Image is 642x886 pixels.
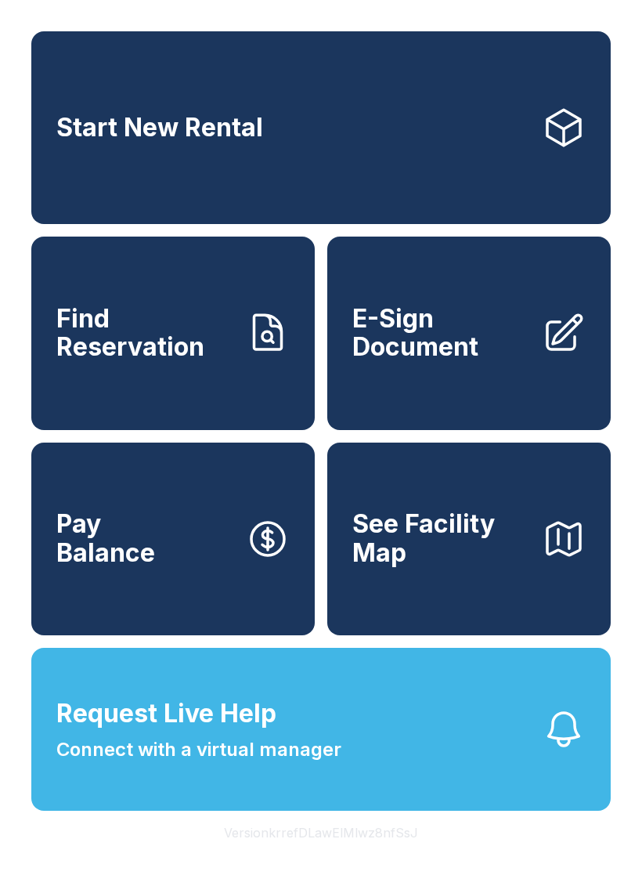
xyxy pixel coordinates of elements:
button: Request Live HelpConnect with a virtual manager [31,648,611,811]
button: See Facility Map [327,443,611,635]
span: E-Sign Document [352,305,529,362]
span: Start New Rental [56,114,263,143]
span: Pay Balance [56,510,155,567]
button: PayBalance [31,443,315,635]
span: Find Reservation [56,305,233,362]
span: Request Live Help [56,695,276,732]
a: Start New Rental [31,31,611,224]
button: VersionkrrefDLawElMlwz8nfSsJ [211,811,431,855]
a: Find Reservation [31,237,315,429]
a: E-Sign Document [327,237,611,429]
span: See Facility Map [352,510,529,567]
span: Connect with a virtual manager [56,736,341,764]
